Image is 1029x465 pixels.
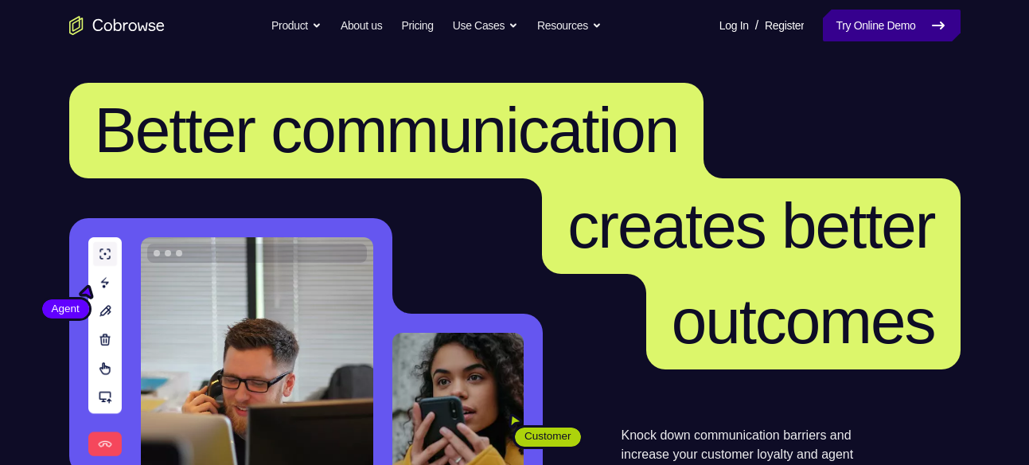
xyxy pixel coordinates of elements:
a: Log In [719,10,749,41]
a: Try Online Demo [823,10,960,41]
a: Pricing [401,10,433,41]
button: Resources [537,10,602,41]
button: Use Cases [453,10,518,41]
span: outcomes [672,286,935,357]
a: Go to the home page [69,16,165,35]
a: Register [765,10,804,41]
span: / [755,16,758,35]
span: creates better [567,190,934,261]
span: Better communication [95,95,679,166]
a: About us [341,10,382,41]
button: Product [271,10,322,41]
